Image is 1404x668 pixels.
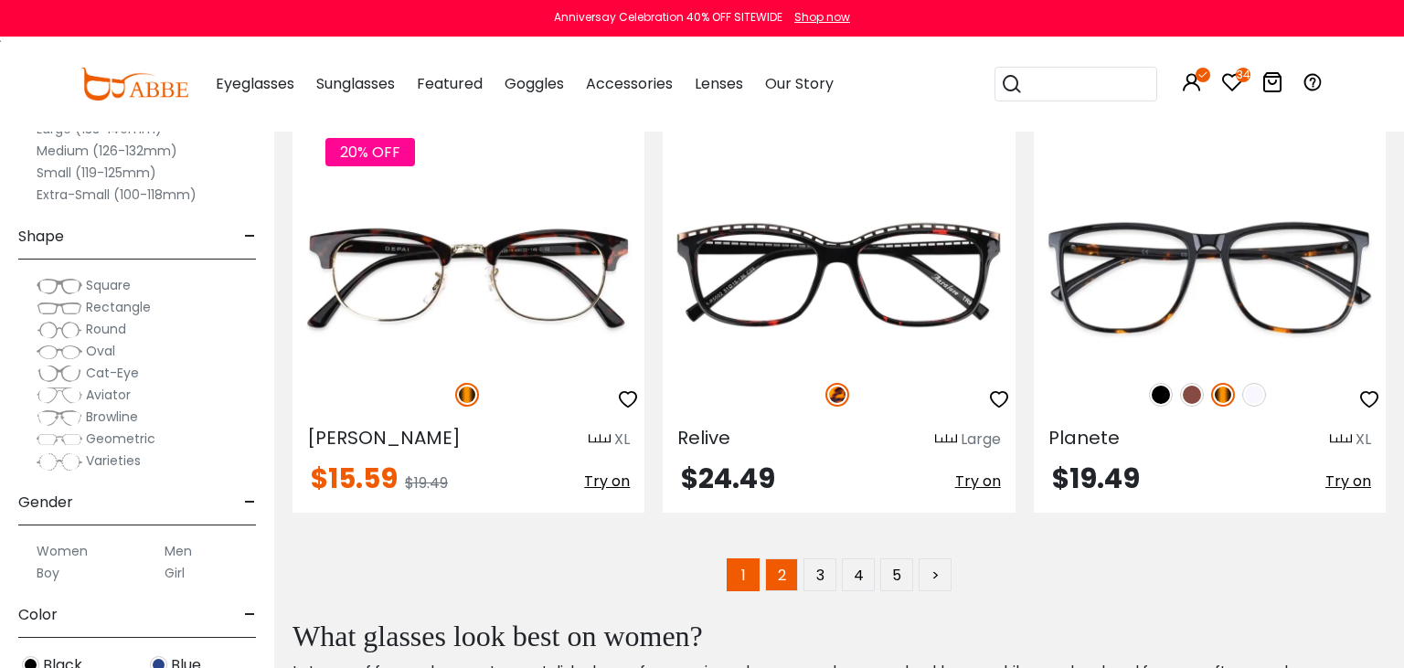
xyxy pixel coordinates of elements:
[37,140,177,162] label: Medium (126-132mm)
[18,215,64,259] span: Shape
[1236,68,1250,82] i: 34
[37,365,82,383] img: Cat-Eye.png
[1221,75,1243,96] a: 34
[37,343,82,361] img: Oval.png
[1325,471,1371,492] span: Try on
[216,73,294,94] span: Eyeglasses
[37,299,82,317] img: Rectangle.png
[803,558,836,591] a: 3
[584,471,630,492] span: Try on
[919,558,952,591] a: >
[292,619,1367,653] h2: What glasses look best on women?
[307,425,461,451] span: [PERSON_NAME]
[794,9,850,26] div: Shop now
[311,459,398,498] span: $15.59
[86,320,126,338] span: Round
[325,138,415,166] span: 20% OFF
[677,425,730,451] span: Relive
[86,451,141,470] span: Varieties
[1330,433,1352,447] img: size ruler
[727,558,760,591] span: 1
[405,472,448,493] span: $19.49
[765,558,798,591] a: 2
[86,386,131,404] span: Aviator
[244,215,256,259] span: -
[961,429,1001,451] div: Large
[765,73,834,94] span: Our Story
[955,471,1001,492] span: Try on
[37,562,59,584] label: Boy
[935,433,957,447] img: size ruler
[165,540,192,562] label: Men
[80,68,188,101] img: abbeglasses.com
[86,342,115,360] span: Oval
[86,408,138,426] span: Browline
[86,298,151,316] span: Rectangle
[37,430,82,449] img: Geometric.png
[663,186,1015,363] img: Leopard Relive - TR ,Universal Bridge Fit
[880,558,913,591] a: 5
[785,9,850,25] a: Shop now
[455,383,479,407] img: Tortoise
[681,459,775,498] span: $24.49
[37,452,82,472] img: Varieties.png
[1034,186,1386,363] img: Tortoise Planete - TR ,Universal Bridge Fit
[586,73,673,94] span: Accessories
[37,408,82,427] img: Browline.png
[244,593,256,637] span: -
[505,73,564,94] span: Goggles
[1242,383,1266,407] img: Translucent
[244,481,256,525] span: -
[417,73,483,94] span: Featured
[614,429,630,451] div: XL
[1325,465,1371,498] button: Try on
[1356,429,1371,451] div: XL
[18,481,73,525] span: Gender
[584,465,630,498] button: Try on
[825,383,849,407] img: Leopard
[1048,425,1120,451] span: Planete
[86,429,155,448] span: Geometric
[37,321,82,339] img: Round.png
[1052,459,1140,498] span: $19.49
[292,186,644,363] img: Tortoise Aidan - TR ,Adjust Nose Pads
[589,433,611,447] img: size ruler
[37,277,82,295] img: Square.png
[316,73,395,94] span: Sunglasses
[1149,383,1173,407] img: Black
[86,276,131,294] span: Square
[1211,383,1235,407] img: Tortoise
[554,9,782,26] div: Anniversay Celebration 40% OFF SITEWIDE
[18,593,58,637] span: Color
[1180,383,1204,407] img: Brown
[37,162,156,184] label: Small (119-125mm)
[842,558,875,591] a: 4
[37,184,197,206] label: Extra-Small (100-118mm)
[37,387,82,405] img: Aviator.png
[695,73,743,94] span: Lenses
[37,540,88,562] label: Women
[165,562,185,584] label: Girl
[86,364,139,382] span: Cat-Eye
[955,465,1001,498] button: Try on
